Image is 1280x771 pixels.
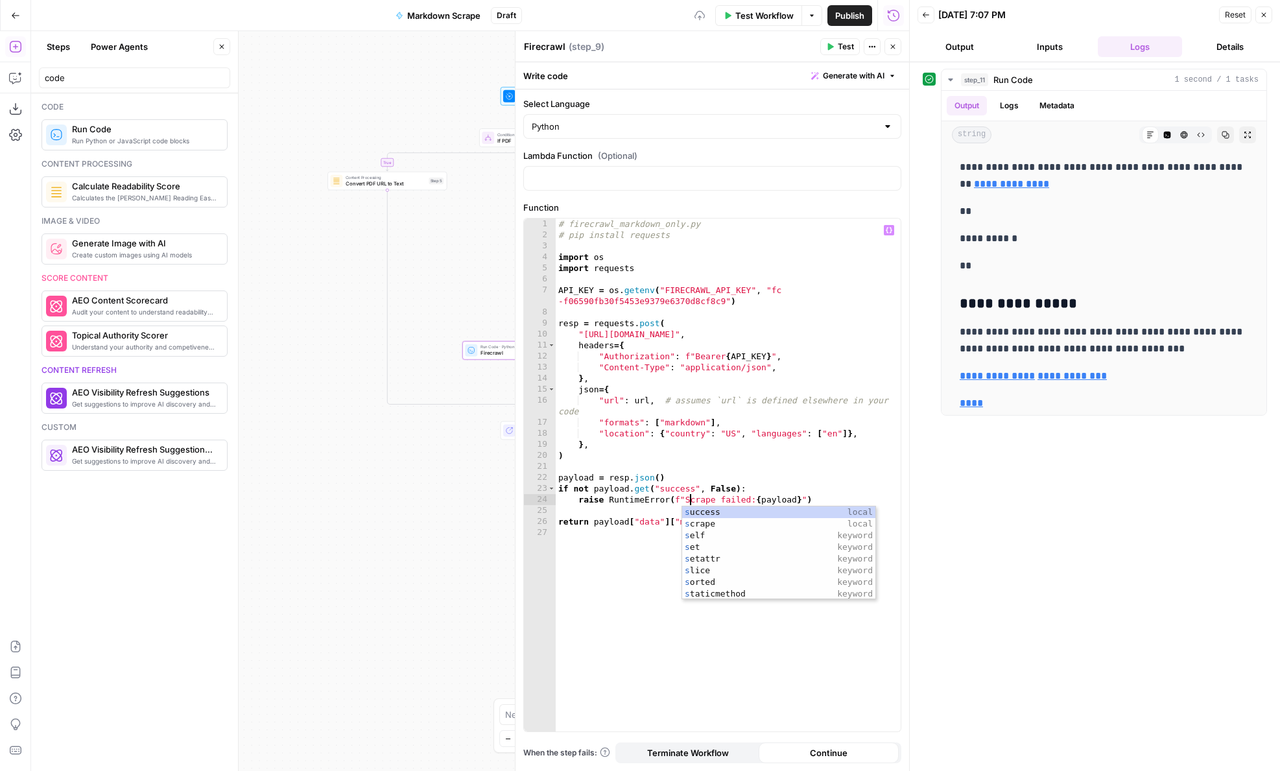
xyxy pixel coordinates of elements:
[524,483,556,494] div: 23
[735,9,794,22] span: Test Workflow
[532,120,877,133] input: Python
[72,180,217,193] span: Calculate Readability Score
[388,5,488,26] button: Markdown Scrape
[647,746,729,759] span: Terminate Workflow
[72,386,217,399] span: AEO Visibility Refresh Suggestions
[942,91,1266,415] div: 1 second / 1 tasks
[524,307,556,318] div: 8
[548,483,555,494] span: Toggle code folding, rows 23 through 24
[45,71,224,84] input: Search steps
[72,193,217,203] span: Calculates the [PERSON_NAME] Reading Ease score to measure how easy a given text is to read
[72,399,217,409] span: Get suggestions to improve AI discovery and citation
[524,505,556,516] div: 25
[497,131,577,137] span: Condition
[41,158,228,170] div: Content processing
[41,101,228,113] div: Code
[1187,36,1272,57] button: Details
[72,237,217,250] span: Generate Image with AI
[524,384,556,395] div: 15
[407,9,480,22] span: Markdown Scrape
[618,742,759,763] button: Terminate Workflow
[72,342,217,352] span: Understand your authority and competiveness on a topic
[480,350,561,357] span: Firecrawl
[524,472,556,483] div: 22
[1225,9,1246,21] span: Reset
[41,421,228,433] div: Custom
[72,294,217,307] span: AEO Content Scorecard
[993,73,1033,86] span: Run Code
[524,252,556,263] div: 4
[827,5,872,26] button: Publish
[41,364,228,376] div: Content refresh
[524,241,556,252] div: 3
[823,70,884,82] span: Generate with AI
[548,340,555,351] span: Toggle code folding, rows 11 through 14
[523,149,901,162] label: Lambda Function
[72,250,217,260] span: Create custom images using AI models
[39,36,78,57] button: Steps
[333,177,340,185] img: 62yuwf1kr9krw125ghy9mteuwaw4
[524,263,556,274] div: 5
[524,329,556,340] div: 10
[462,341,582,360] div: Run Code · PythonFirecrawlStep 9
[327,172,447,191] div: Content ProcessingConvert PDF URL to TextStep 5
[1174,74,1259,86] span: 1 second / 1 tasks
[524,450,556,461] div: 20
[524,516,556,527] div: 26
[387,190,539,408] g: Edge from step_5 to step_4-conditional-end
[523,97,901,110] label: Select Language
[524,527,556,538] div: 27
[835,9,864,22] span: Publish
[524,417,556,428] div: 17
[524,373,556,384] div: 14
[524,230,556,241] div: 2
[72,456,217,466] span: Get suggestions to improve AI discovery and citation
[386,147,539,171] g: Edge from step_4 to step_5
[942,69,1266,90] button: 1 second / 1 tasks
[992,96,1026,115] button: Logs
[41,215,228,227] div: Image & video
[524,340,556,351] div: 11
[569,40,604,53] span: ( step_9 )
[479,128,599,147] div: ConditionIf PDFStep 4
[524,494,556,505] div: 24
[524,40,565,53] textarea: Firecrawl
[1098,36,1183,57] button: Logs
[72,307,217,317] span: Audit your content to understand readability for LLMs
[516,62,909,89] div: Write code
[1219,6,1251,23] button: Reset
[524,362,556,373] div: 13
[1008,36,1093,57] button: Inputs
[50,185,63,198] img: 1kct23o5qeycsvkdfk46j9qcunat
[72,136,217,146] span: Run Python or JavaScript code blocks
[497,10,516,21] span: Draft
[497,137,577,145] span: If PDF
[918,36,1002,57] button: Output
[810,746,847,759] span: Continue
[72,443,217,456] span: AEO Visibility Refresh Suggestions - Fork
[947,96,987,115] button: Output
[524,351,556,362] div: 12
[820,38,860,55] button: Test
[524,395,556,417] div: 16
[838,41,854,53] span: Test
[524,318,556,329] div: 9
[524,219,556,230] div: 1
[524,274,556,285] div: 6
[524,461,556,472] div: 21
[524,285,556,307] div: 7
[479,87,599,106] div: WorkflowSet InputsInputs
[952,126,991,143] span: string
[548,384,555,395] span: Toggle code folding, rows 15 through 19
[346,174,426,181] span: Content Processing
[346,180,426,187] span: Convert PDF URL to Text
[479,421,599,440] div: EndOutput
[715,5,801,26] button: Test Workflow
[961,73,988,86] span: step_11
[524,428,556,439] div: 18
[41,272,228,284] div: Score content
[523,747,610,759] a: When the step fails:
[1032,96,1082,115] button: Metadata
[523,201,901,214] label: Function
[83,36,156,57] button: Power Agents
